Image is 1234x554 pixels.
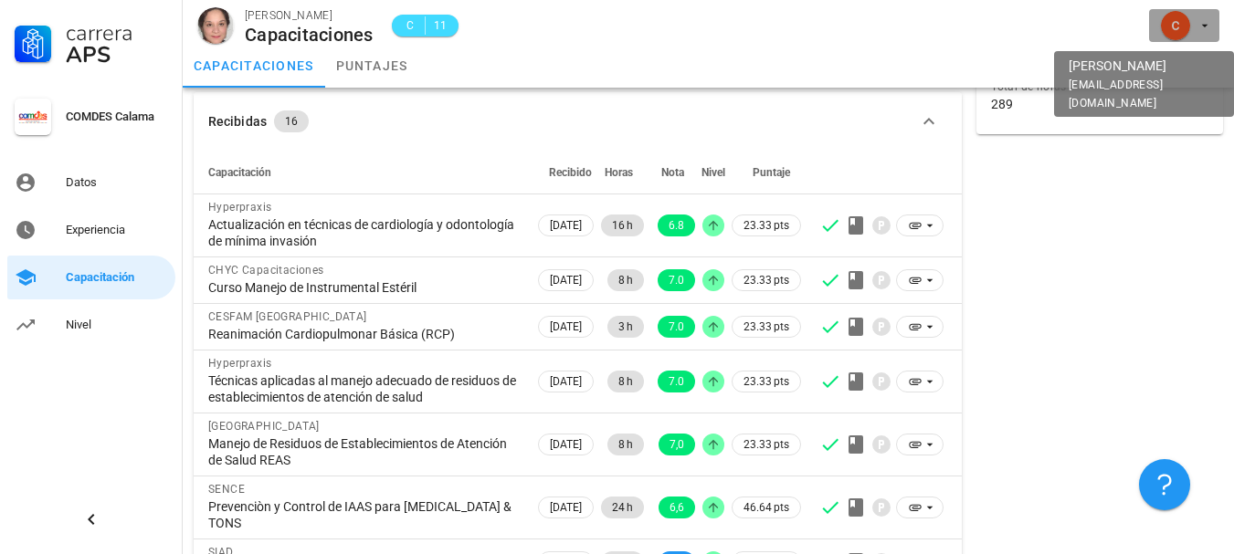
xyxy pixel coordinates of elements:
[208,216,520,249] div: Actualización en técnicas de cardiología y odontología de mínima invasión
[433,16,448,35] span: 11
[550,215,582,235] span: [DATE]
[66,110,168,124] div: COMDES Calama
[208,279,520,296] div: Curso Manejo de Instrumental Estéril
[618,371,633,392] span: 8 h
[699,151,728,194] th: Nivel
[661,166,684,179] span: Nota
[618,269,633,291] span: 8 h
[208,420,320,433] span: [GEOGRAPHIC_DATA]
[618,316,633,338] span: 3 h
[744,318,789,336] span: 23.33 pts
[208,483,245,496] span: SENCE
[194,151,534,194] th: Capacitación
[1161,11,1190,40] div: avatar
[669,316,684,338] span: 7.0
[208,264,324,277] span: CHYC Capacitaciones
[744,498,789,517] span: 46.64 pts
[194,92,962,151] button: Recibidas 16
[549,166,592,179] span: Recibido
[669,371,684,392] span: 7.0
[208,326,520,342] div: Reanimación Cardiopulmonar Básica (RCP)
[66,270,168,285] div: Capacitación
[208,166,271,179] span: Capacitación
[670,497,684,518] span: 6,6
[728,151,805,194] th: Puntaje
[208,111,267,131] div: Recibidas
[66,44,168,66] div: APS
[208,357,271,370] span: Hyperpraxis
[744,216,789,235] span: 23.33 pts
[208,372,520,405] div: Técnicas aplicadas al manejo adecuado de residuos de establecimientos de atención de salud
[403,16,417,35] span: C
[7,303,175,347] a: Nivel
[648,151,699,194] th: Nota
[605,166,633,179] span: Horas
[597,151,648,194] th: Horas
[669,214,684,236] span: 6.8
[550,270,582,290] span: [DATE]
[7,208,175,252] a: Experiencia
[550,434,582,455] span: [DATE]
[550,497,582,517] span: [DATE]
[325,44,419,88] a: puntajes
[744,271,789,289] span: 23.33 pts
[550,371,582,392] span: [DATE]
[753,166,790,179] span: Puntaje
[66,22,168,44] div: Carrera
[245,25,374,45] div: Capacitaciones
[208,435,520,468] div: Manejo de Residuos de Establecimientos de Atención de Salud REAS
[7,256,175,299] a: Capacitación
[991,96,1013,112] div: 289
[612,497,633,518] span: 24 h
[285,110,298,132] span: 16
[744,435,789,454] span: 23.33 pts
[208,201,271,214] span: Hyperpraxis
[618,434,633,455] span: 8 h
[208,498,520,531] div: Prevenciòn y Control de IAAS para [MEDICAL_DATA] & TONS
[744,372,789,391] span: 23.33 pts
[7,161,175,204] a: Datos
[66,318,168,332] div: Nivel
[669,269,684,291] span: 7.0
[670,434,684,455] span: 7,0
[245,6,374,25] div: [PERSON_NAME]
[612,214,633,236] span: 16 h
[197,7,234,44] div: avatar
[66,223,168,237] div: Experiencia
[183,44,325,88] a: capacitaciones
[208,310,367,323] span: CESFAM [GEOGRAPHIC_DATA]
[66,175,168,190] div: Datos
[534,151,597,194] th: Recibido
[550,317,582,337] span: [DATE]
[701,166,725,179] span: Nivel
